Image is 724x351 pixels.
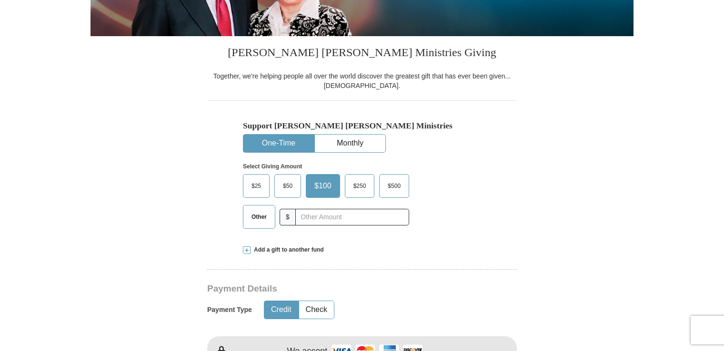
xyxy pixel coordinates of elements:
[251,246,324,254] span: Add a gift to another fund
[243,121,481,131] h5: Support [PERSON_NAME] [PERSON_NAME] Ministries
[295,209,409,225] input: Other Amount
[310,179,336,193] span: $100
[247,210,271,224] span: Other
[207,306,252,314] h5: Payment Type
[247,179,266,193] span: $25
[264,301,298,319] button: Credit
[383,179,405,193] span: $500
[207,36,517,71] h3: [PERSON_NAME] [PERSON_NAME] Ministries Giving
[349,179,371,193] span: $250
[315,135,385,152] button: Monthly
[207,71,517,90] div: Together, we're helping people all over the world discover the greatest gift that has ever been g...
[243,163,302,170] strong: Select Giving Amount
[280,209,296,225] span: $
[299,301,334,319] button: Check
[243,135,314,152] button: One-Time
[207,283,450,294] h3: Payment Details
[278,179,297,193] span: $50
